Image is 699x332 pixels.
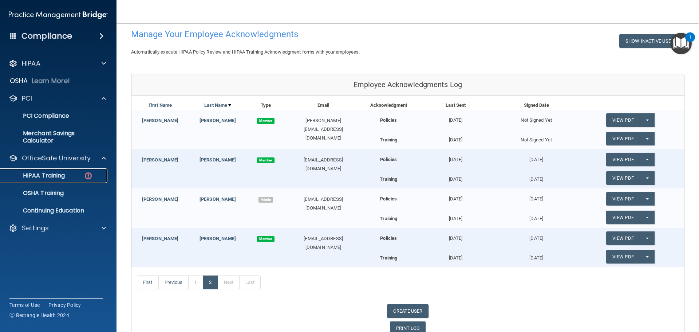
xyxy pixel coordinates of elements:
div: [DATE] [496,188,576,203]
span: Automatically execute HIPAA Policy Review and HIPAA Training Acknowledgment forms with your emplo... [131,49,360,55]
p: OSHA [10,77,28,85]
h4: Manage Your Employee Acknowledgments [131,30,449,39]
b: Training [380,216,397,221]
div: Signed Date [496,101,576,110]
p: HIPAA Training [5,172,65,179]
a: View PDF [606,250,640,263]
a: PCI [9,94,106,103]
div: [DATE] [415,149,496,164]
a: Previous [158,276,189,289]
a: First [137,276,159,289]
a: View PDF [606,113,640,127]
a: Last Name [204,101,231,110]
a: OfficeSafe University [9,154,106,163]
p: OSHA Training [5,190,64,197]
img: danger-circle.6113f641.png [84,171,93,180]
div: [DATE] [496,171,576,184]
p: PCI Compliance [5,112,104,120]
a: 2 [203,276,218,289]
b: Training [380,137,397,142]
span: Member [257,236,275,242]
div: [EMAIL_ADDRESS][DOMAIN_NAME] [285,195,362,212]
div: [DATE] [415,132,496,144]
a: Next [218,276,240,289]
div: Not Signed Yet [496,110,576,125]
div: [PERSON_NAME][EMAIL_ADDRESS][DOMAIN_NAME] [285,116,362,142]
a: Last [239,276,261,289]
p: PCI [22,94,32,103]
div: [EMAIL_ADDRESS][DOMAIN_NAME] [285,234,362,252]
div: [DATE] [415,250,496,262]
a: Settings [9,224,106,233]
h4: Compliance [21,31,72,41]
a: [PERSON_NAME] [200,236,236,241]
a: Terms of Use [9,301,40,309]
div: [DATE] [415,228,496,243]
p: Settings [22,224,49,233]
b: Policies [380,117,397,123]
a: View PDF [606,171,640,185]
a: [PERSON_NAME] [142,118,178,123]
p: Continuing Education [5,207,104,214]
a: HIPAA [9,59,106,68]
div: Acknowledgment [362,101,416,110]
div: [DATE] [415,171,496,184]
a: View PDF [606,211,640,224]
div: Not Signed Yet [496,132,576,144]
button: Open Resource Center, 1 new notification [670,33,692,54]
div: [DATE] [415,110,496,125]
p: HIPAA [22,59,40,68]
div: [DATE] [496,250,576,262]
p: Merchant Savings Calculator [5,130,104,144]
div: Employee Acknowledgments Log [131,74,684,95]
span: Member [257,157,275,163]
a: 1 [188,276,203,289]
div: [DATE] [496,211,576,223]
div: Last Sent [415,101,496,110]
a: [PERSON_NAME] [142,196,178,202]
a: View PDF [606,231,640,245]
p: Learn More! [32,77,70,85]
a: [PERSON_NAME] [200,196,236,202]
span: Admin [258,197,273,203]
a: Privacy Policy [48,301,81,309]
b: Policies [380,196,397,202]
a: First Name [149,101,172,110]
b: Policies [380,157,397,162]
div: Email [285,101,362,110]
a: [PERSON_NAME] [142,157,178,163]
span: Member [257,118,275,124]
div: [DATE] [496,149,576,164]
div: [EMAIL_ADDRESS][DOMAIN_NAME] [285,156,362,173]
img: PMB logo [9,8,108,22]
b: Policies [380,235,397,241]
div: 1 [689,37,691,47]
button: Show Inactive Users [619,34,683,48]
b: Training [380,176,397,182]
b: Training [380,255,397,261]
div: Type [246,101,285,110]
div: [DATE] [415,188,496,203]
div: [DATE] [496,228,576,243]
a: View PDF [606,153,640,166]
a: [PERSON_NAME] [200,157,236,163]
div: [DATE] [415,211,496,223]
a: [PERSON_NAME] [142,236,178,241]
span: Ⓒ Rectangle Health 2024 [9,312,69,319]
a: View PDF [606,192,640,206]
a: [PERSON_NAME] [200,118,236,123]
a: View PDF [606,132,640,145]
p: OfficeSafe University [22,154,91,163]
a: CREATE USER [387,304,428,318]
